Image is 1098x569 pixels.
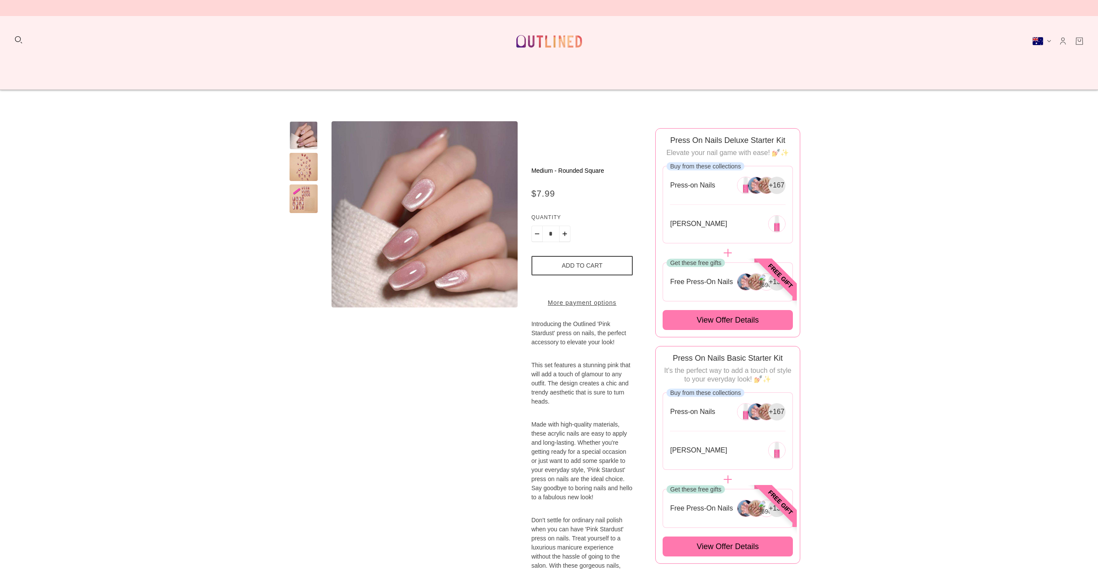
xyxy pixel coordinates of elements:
span: Free Press-On Nails [670,504,733,513]
span: Free gift [742,464,819,541]
a: Outlined [511,23,587,60]
span: [PERSON_NAME] [670,446,727,455]
img: Pink Stardust [332,121,518,307]
a: More payment options [531,298,633,307]
img: 266304946256-1 [747,403,765,420]
span: Buy from these collections [670,162,741,169]
span: It's the perfect way to add a touch of style to your everyday look! 💅✨ [664,367,792,383]
span: [PERSON_NAME] [670,219,727,228]
span: + 167 [769,407,784,417]
span: Get these free gifts [670,485,721,492]
p: Medium - Rounded Square [531,166,633,175]
label: Quantity [531,213,633,226]
p: This set features a stunning pink that will add a touch of glamour to any outfit. The design crea... [531,361,633,420]
span: Press On Nails Basic Starter Kit [673,354,782,362]
img: 266304946256-0 [737,403,754,420]
modal-trigger: Enlarge product image [332,121,518,307]
span: Press On Nails Deluxe Starter Kit [670,136,785,145]
span: Elevate your nail game with ease! 💅✨ [667,149,789,156]
span: Free Press-On Nails [670,277,733,286]
button: Search [14,35,23,45]
span: $7.99 [531,189,555,198]
a: Cart [1075,36,1084,46]
p: Made with high-quality materials, these acrylic nails are easy to apply and long-lasting. Whether... [531,420,633,516]
img: 266304946256-0 [737,177,754,194]
p: Introducing the Outlined 'Pink Stardust' press on nails, the perfect accessory to elevate your look! [531,320,633,361]
span: View offer details [697,315,759,325]
img: 266304946256-1 [747,177,765,194]
button: Plus [559,226,570,242]
span: Press-on Nails [670,407,715,416]
button: Australia [1032,37,1051,45]
span: View offer details [697,541,759,552]
img: 266304946256-2 [758,177,775,194]
a: Account [1058,36,1068,46]
img: 269291651152-0 [768,215,786,233]
span: Buy from these collections [670,389,741,396]
img: 269291651152-0 [768,442,786,459]
span: Free gift [742,237,819,315]
span: Get these free gifts [670,259,721,266]
button: Minus [531,226,543,242]
span: + 167 [769,181,784,190]
span: Press-on Nails [670,181,715,190]
button: Add to cart [531,256,633,275]
img: 266304946256-2 [758,403,775,420]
